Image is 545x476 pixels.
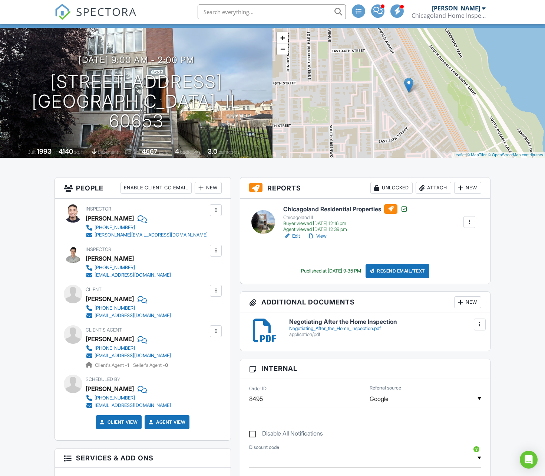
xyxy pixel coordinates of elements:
[59,147,73,155] div: 4140
[249,385,267,392] label: Order ID
[240,292,490,313] h3: Additional Documents
[79,55,194,65] h3: [DATE] 9:00 am - 2:00 pm
[95,265,135,271] div: [PHONE_NUMBER]
[86,213,134,224] div: [PERSON_NAME]
[301,268,361,274] div: Published at [DATE] 9:35 PM
[86,345,171,352] a: [PHONE_NUMBER]
[370,182,413,194] div: Unlocked
[95,313,171,319] div: [EMAIL_ADDRESS][DOMAIN_NAME]
[366,264,429,278] div: Resend Email/Text
[95,353,171,359] div: [EMAIL_ADDRESS][DOMAIN_NAME]
[133,362,168,368] span: Seller's Agent -
[283,204,408,232] a: Chicagoland Residential Properties Chicagoland II Buyer viewed [DATE] 12:16 pm Agent viewed [DATE...
[289,319,481,338] a: Negotiating After the Home Inspection Negotiating_After_the_Home_Inspection.pdf application/pdf
[86,304,171,312] a: [PHONE_NUMBER]
[37,147,52,155] div: 1993
[520,451,538,469] div: Open Intercom Messenger
[86,352,171,359] a: [EMAIL_ADDRESS][DOMAIN_NAME]
[467,153,487,157] a: © MapTiler
[289,332,481,338] div: application/pdf
[95,402,171,408] div: [EMAIL_ADDRESS][DOMAIN_NAME]
[127,362,129,368] strong: 1
[277,32,288,43] a: Zoom in
[86,253,134,264] div: [PERSON_NAME]
[86,327,122,333] span: Client's Agent
[74,149,85,155] span: sq. ft.
[95,225,135,231] div: [PHONE_NUMBER]
[180,149,201,155] span: bedrooms
[120,182,192,194] div: Enable Client CC Email
[370,385,401,391] label: Referral source
[289,326,481,332] div: Negotiating_After_the_Home_Inspection.pdf
[86,312,171,319] a: [EMAIL_ADDRESS][DOMAIN_NAME]
[218,149,240,155] span: bathrooms
[452,152,545,158] div: |
[86,394,171,402] a: [PHONE_NUMBER]
[488,153,543,157] a: © OpenStreetMap contributors
[99,418,138,426] a: Client View
[95,395,135,401] div: [PHONE_NUMBER]
[165,362,168,368] strong: 0
[54,4,71,20] img: The Best Home Inspection Software - Spectora
[95,232,208,238] div: [PERSON_NAME][EMAIL_ADDRESS][DOMAIN_NAME]
[198,4,346,19] input: Search everything...
[416,182,451,194] div: Attach
[12,72,261,131] h1: [STREET_ADDRESS] [GEOGRAPHIC_DATA], IL 60653
[86,383,134,394] div: [PERSON_NAME]
[195,182,222,194] div: New
[95,305,135,311] div: [PHONE_NUMBER]
[55,177,231,199] h3: People
[86,333,134,345] a: [PERSON_NAME]
[432,4,480,12] div: [PERSON_NAME]
[55,449,231,468] h3: Services & Add ons
[307,232,327,240] a: View
[283,215,408,221] div: Chicagoland II
[86,247,111,252] span: Inspector
[453,153,466,157] a: Leaflet
[54,10,137,26] a: SPECTORA
[86,231,208,239] a: [PERSON_NAME][EMAIL_ADDRESS][DOMAIN_NAME]
[283,226,408,232] div: Agent viewed [DATE] 12:39 pm
[240,359,490,378] h3: Internal
[289,319,481,325] h6: Negotiating After the Home Inspection
[95,272,171,278] div: [EMAIL_ADDRESS][DOMAIN_NAME]
[142,147,158,155] div: 4667
[147,418,185,426] a: Agent View
[86,206,111,212] span: Inspector
[86,224,208,231] a: [PHONE_NUMBER]
[175,147,179,155] div: 4
[76,4,137,19] span: SPECTORA
[454,296,481,308] div: New
[86,402,171,409] a: [EMAIL_ADDRESS][DOMAIN_NAME]
[86,293,134,304] div: [PERSON_NAME]
[283,204,408,214] h6: Chicagoland Residential Properties
[159,149,168,155] span: sq.ft.
[95,362,130,368] span: Client's Agent -
[454,182,481,194] div: New
[277,43,288,55] a: Zoom out
[240,177,490,199] h3: Reports
[249,430,323,439] label: Disable All Notifications
[249,444,279,451] label: Discount code
[208,147,217,155] div: 3.0
[95,345,135,351] div: [PHONE_NUMBER]
[412,12,486,19] div: Chicagoland Home Inspectors, Inc.
[283,232,300,240] a: Edit
[86,271,171,279] a: [EMAIL_ADDRESS][DOMAIN_NAME]
[86,287,102,292] span: Client
[27,149,36,155] span: Built
[98,149,118,155] span: basement
[86,376,120,382] span: Scheduled By
[86,264,171,271] a: [PHONE_NUMBER]
[283,221,408,226] div: Buyer viewed [DATE] 12:16 pm
[125,149,141,155] span: Lot Size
